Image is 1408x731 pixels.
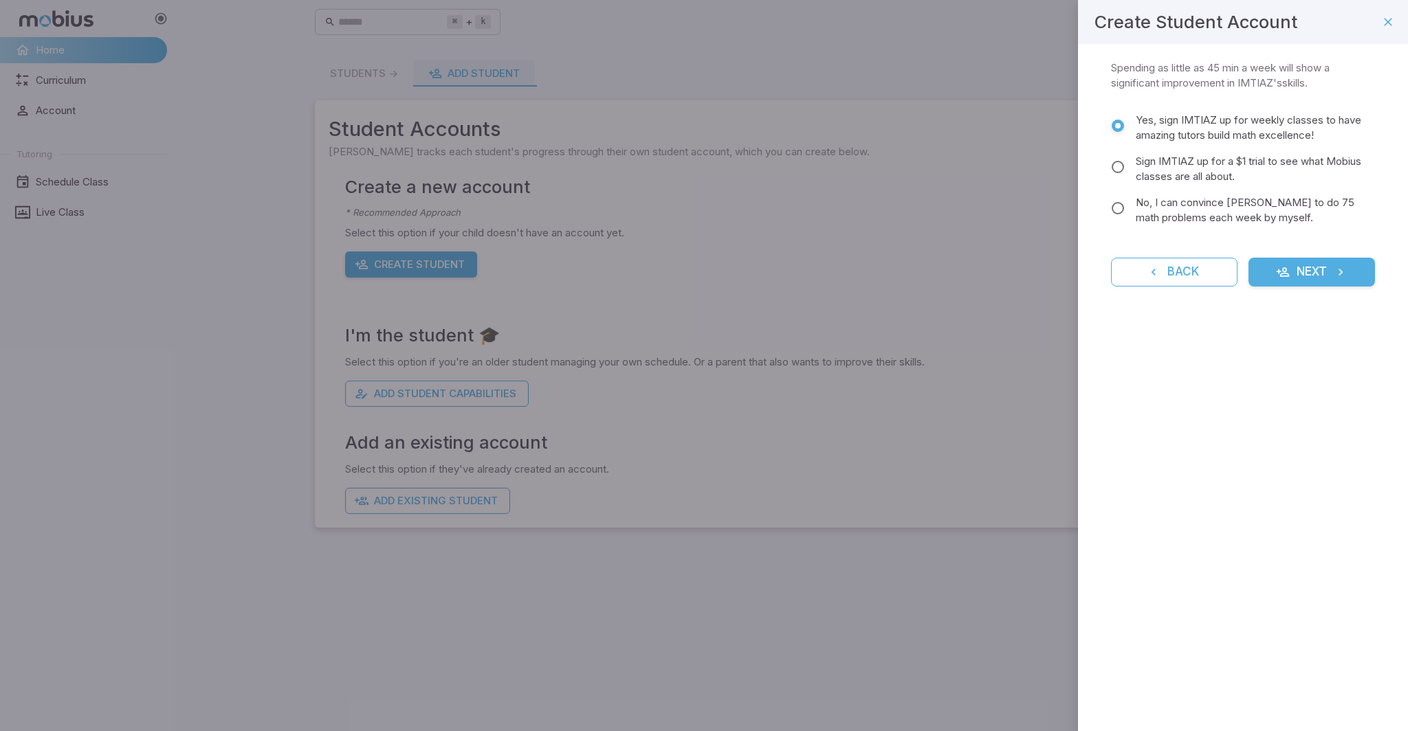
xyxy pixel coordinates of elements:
span: No, I can convince [PERSON_NAME] to do 75 math problems each week by myself. [1136,195,1364,225]
h4: Create Student Account [1094,8,1297,36]
p: Spending as little as 45 min a week will show a significant improvement in IMTIAZ's skills. [1111,60,1375,91]
div: commitment [1111,113,1375,231]
button: Next [1248,258,1375,286]
span: Yes, sign IMTIAZ up for weekly classes to have amazing tutors build math excellence! [1136,113,1364,143]
button: Back [1111,258,1237,286]
span: Sign IMTIAZ up for a $1 trial to see what Mobius classes are all about. [1136,154,1364,184]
